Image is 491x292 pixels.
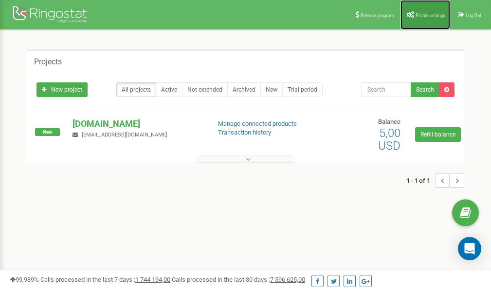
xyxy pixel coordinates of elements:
[361,13,394,18] span: Referral program
[34,58,62,66] h5: Projects
[282,82,323,97] a: Trial period
[378,126,400,153] span: 5,00 USD
[406,163,464,197] nav: ...
[458,237,481,260] div: Open Intercom Messenger
[406,173,435,188] span: 1 - 1 of 1
[36,82,88,97] a: New project
[10,276,39,283] span: 99,989%
[40,276,170,283] span: Calls processed in the last 7 days :
[82,132,167,138] span: [EMAIL_ADDRESS][DOMAIN_NAME]
[466,13,481,18] span: Log Out
[270,276,305,283] u: 7 596 625,00
[378,118,400,125] span: Balance
[116,82,156,97] a: All projects
[172,276,305,283] span: Calls processed in the last 30 days :
[227,82,261,97] a: Archived
[415,127,461,142] a: Refill balance
[260,82,283,97] a: New
[35,128,60,136] span: New
[135,276,170,283] u: 1 744 194,00
[218,129,271,136] a: Transaction history
[156,82,182,97] a: Active
[73,117,202,130] p: [DOMAIN_NAME]
[416,13,445,18] span: Profile settings
[218,120,297,127] a: Manage connected products
[361,82,411,97] input: Search
[411,82,439,97] button: Search
[182,82,228,97] a: Not extended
